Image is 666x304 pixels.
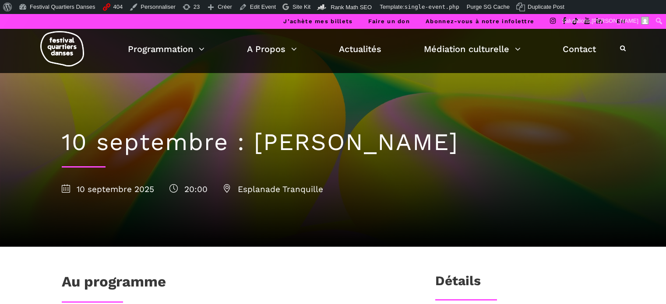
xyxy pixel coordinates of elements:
[247,42,297,56] a: A Propos
[426,18,534,24] a: Abonnez-vous à notre infolettre
[424,42,521,56] a: Médiation culturelle
[368,18,410,24] a: Faire un don
[169,184,208,194] span: 20:00
[62,184,154,194] span: 10 septembre 2025
[331,4,372,10] span: Rank Math SEO
[559,14,652,28] a: Salutations,
[592,17,638,24] span: [PERSON_NAME]
[40,31,84,66] img: logo-fqd-med
[339,42,381,56] a: Actualités
[405,3,459,10] span: single-event.php
[62,273,166,295] h1: Au programme
[223,184,323,194] span: Esplanade Tranquille
[435,273,481,295] h3: Détails
[563,42,596,56] a: Contact
[62,128,605,157] h1: 10 septembre : [PERSON_NAME]
[283,18,352,24] a: J’achète mes billets
[292,3,310,10] span: Site Kit
[128,42,204,56] a: Programmation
